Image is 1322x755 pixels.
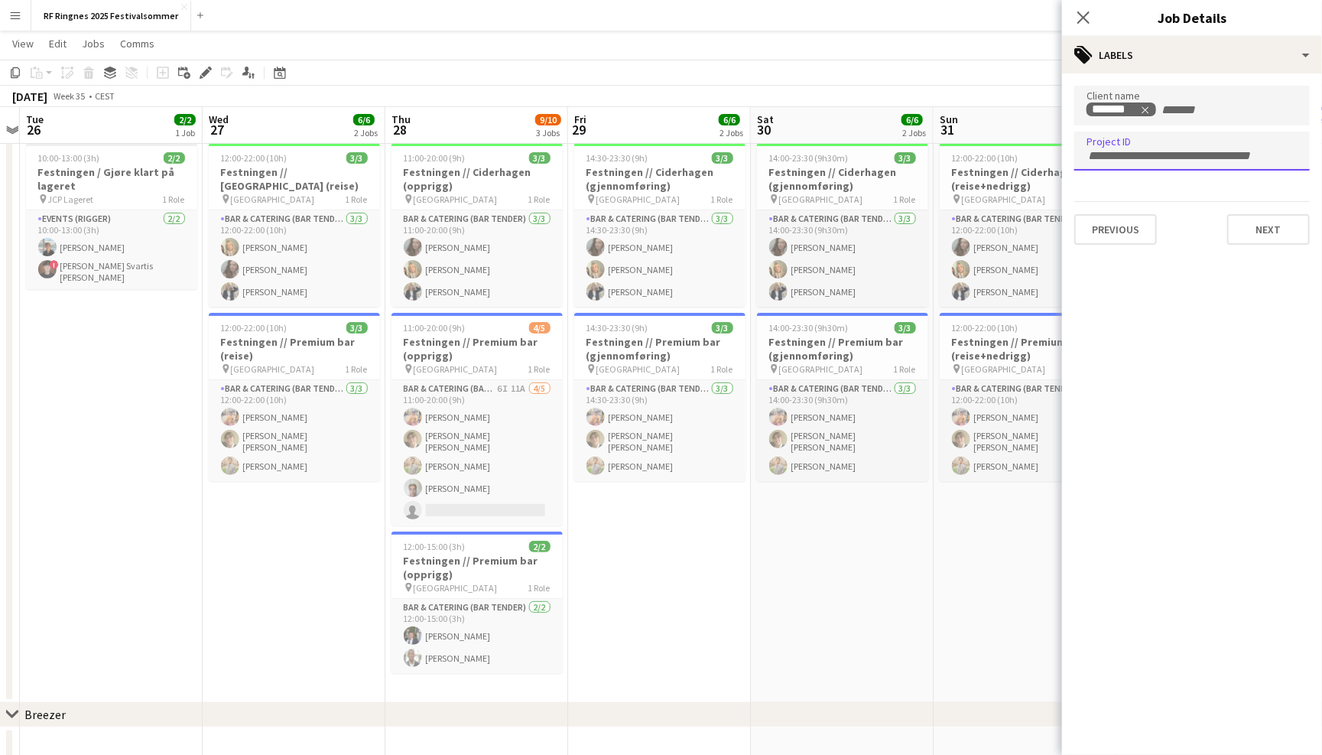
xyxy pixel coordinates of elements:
[940,313,1111,481] app-job-card: 12:00-22:00 (10h)3/3Festningen // Premium bar (reise+nedrigg) [GEOGRAPHIC_DATA]1 RoleBar & Cateri...
[895,152,916,164] span: 3/3
[24,707,66,722] div: Breezer
[414,582,498,594] span: [GEOGRAPHIC_DATA]
[391,554,563,581] h3: Festningen // Premium bar (opprigg)
[391,599,563,673] app-card-role: Bar & Catering (Bar Tender)2/212:00-15:00 (3h)[PERSON_NAME][PERSON_NAME]
[26,143,197,289] app-job-card: 10:00-13:00 (3h)2/2Festningen / Gjøre klart på lageret JCP Lageret1 RoleEvents (Rigger)2/210:00-1...
[962,194,1046,205] span: [GEOGRAPHIC_DATA]
[404,541,466,552] span: 12:00-15:00 (3h)
[572,121,586,138] span: 29
[12,37,34,50] span: View
[940,380,1111,481] app-card-role: Bar & Catering (Bar Tender)3/312:00-22:00 (10h)[PERSON_NAME][PERSON_NAME] [PERSON_NAME][PERSON_NAME]
[346,194,368,205] span: 1 Role
[902,127,926,138] div: 2 Jobs
[712,152,733,164] span: 3/3
[757,165,928,193] h3: Festningen // Ciderhagen (gjennomføring)
[163,194,185,205] span: 1 Role
[31,1,191,31] button: RF Ringnes 2025 Festivalsommer
[528,194,551,205] span: 1 Role
[757,143,928,307] app-job-card: 14:00-23:30 (9h30m)3/3Festningen // Ciderhagen (gjennomføring) [GEOGRAPHIC_DATA]1 RoleBar & Cater...
[206,121,229,138] span: 27
[76,34,111,54] a: Jobs
[354,127,378,138] div: 2 Jobs
[404,152,466,164] span: 11:00-20:00 (9h)
[391,112,411,126] span: Thu
[49,37,67,50] span: Edit
[346,152,368,164] span: 3/3
[391,380,563,526] app-card-role: Bar & Catering (Bar Tender)6I11A4/511:00-20:00 (9h)[PERSON_NAME][PERSON_NAME] [PERSON_NAME][PERSO...
[231,363,315,375] span: [GEOGRAPHIC_DATA]
[209,143,380,307] div: 12:00-22:00 (10h)3/3Festningen // [GEOGRAPHIC_DATA] (reise) [GEOGRAPHIC_DATA]1 RoleBar & Catering...
[120,37,154,50] span: Comms
[48,194,94,205] span: JCP Lageret
[221,152,287,164] span: 12:00-22:00 (10h)
[529,152,551,164] span: 3/3
[391,313,563,526] app-job-card: 11:00-20:00 (9h)4/5Festningen // Premium bar (opprigg) [GEOGRAPHIC_DATA]1 RoleBar & Catering (Bar...
[711,194,733,205] span: 1 Role
[940,143,1111,307] div: 12:00-22:00 (10h)3/3Festningen // Ciderhagen (reise+nedrigg) [GEOGRAPHIC_DATA]1 RoleBar & Caterin...
[26,112,44,126] span: Tue
[586,152,648,164] span: 14:30-23:30 (9h)
[940,112,958,126] span: Sun
[940,210,1111,307] app-card-role: Bar & Catering (Bar Tender)3/312:00-22:00 (10h)[PERSON_NAME][PERSON_NAME][PERSON_NAME]
[1160,103,1225,117] input: + Label
[962,363,1046,375] span: [GEOGRAPHIC_DATA]
[1092,103,1151,116] div: Ringnes
[574,313,745,481] div: 14:30-23:30 (9h)3/3Festningen // Premium bar (gjennomføring) [GEOGRAPHIC_DATA]1 RoleBar & Caterin...
[757,313,928,481] div: 14:00-23:30 (9h30m)3/3Festningen // Premium bar (gjennomføring) [GEOGRAPHIC_DATA]1 RoleBar & Cate...
[231,194,315,205] span: [GEOGRAPHIC_DATA]
[209,313,380,481] div: 12:00-22:00 (10h)3/3Festningen // Premium bar (reise) [GEOGRAPHIC_DATA]1 RoleBar & Catering (Bar ...
[1087,149,1298,163] input: Type to search project ID labels...
[175,127,195,138] div: 1 Job
[719,114,740,125] span: 6/6
[1062,8,1322,28] h3: Job Details
[596,194,680,205] span: [GEOGRAPHIC_DATA]
[937,121,958,138] span: 31
[952,152,1018,164] span: 12:00-22:00 (10h)
[114,34,161,54] a: Comms
[779,363,863,375] span: [GEOGRAPHIC_DATA]
[1138,103,1151,116] delete-icon: Remove tag
[894,363,916,375] span: 1 Role
[574,165,745,193] h3: Festningen // Ciderhagen (gjennomføring)
[757,335,928,363] h3: Festningen // Premium bar (gjennomføring)
[82,37,105,50] span: Jobs
[38,152,100,164] span: 10:00-13:00 (3h)
[574,143,745,307] app-job-card: 14:30-23:30 (9h)3/3Festningen // Ciderhagen (gjennomføring) [GEOGRAPHIC_DATA]1 RoleBar & Catering...
[596,363,680,375] span: [GEOGRAPHIC_DATA]
[389,121,411,138] span: 28
[43,34,73,54] a: Edit
[536,127,560,138] div: 3 Jobs
[1074,214,1157,245] button: Previous
[391,532,563,673] app-job-card: 12:00-15:00 (3h)2/2Festningen // Premium bar (opprigg) [GEOGRAPHIC_DATA]1 RoleBar & Catering (Bar...
[209,210,380,307] app-card-role: Bar & Catering (Bar Tender)3/312:00-22:00 (10h)[PERSON_NAME][PERSON_NAME][PERSON_NAME]
[528,582,551,594] span: 1 Role
[574,335,745,363] h3: Festningen // Premium bar (gjennomføring)
[391,165,563,193] h3: Festningen // Ciderhagen (opprigg)
[209,380,380,481] app-card-role: Bar & Catering (Bar Tender)3/312:00-22:00 (10h)[PERSON_NAME][PERSON_NAME] [PERSON_NAME][PERSON_NAME]
[586,322,648,334] span: 14:30-23:30 (9h)
[719,127,743,138] div: 2 Jobs
[391,210,563,307] app-card-role: Bar & Catering (Bar Tender)3/311:00-20:00 (9h)[PERSON_NAME][PERSON_NAME][PERSON_NAME]
[574,380,745,481] app-card-role: Bar & Catering (Bar Tender)3/314:30-23:30 (9h)[PERSON_NAME][PERSON_NAME] [PERSON_NAME][PERSON_NAME]
[414,194,498,205] span: [GEOGRAPHIC_DATA]
[779,194,863,205] span: [GEOGRAPHIC_DATA]
[769,152,849,164] span: 14:00-23:30 (9h30m)
[6,34,40,54] a: View
[346,363,368,375] span: 1 Role
[26,210,197,289] app-card-role: Events (Rigger)2/210:00-13:00 (3h)[PERSON_NAME]![PERSON_NAME] Svartis [PERSON_NAME]
[528,363,551,375] span: 1 Role
[757,112,774,126] span: Sat
[209,165,380,193] h3: Festningen // [GEOGRAPHIC_DATA] (reise)
[940,165,1111,193] h3: Festningen // Ciderhagen (reise+nedrigg)
[1227,214,1310,245] button: Next
[391,143,563,307] app-job-card: 11:00-20:00 (9h)3/3Festningen // Ciderhagen (opprigg) [GEOGRAPHIC_DATA]1 RoleBar & Catering (Bar ...
[535,114,561,125] span: 9/10
[174,114,196,125] span: 2/2
[574,210,745,307] app-card-role: Bar & Catering (Bar Tender)3/314:30-23:30 (9h)[PERSON_NAME][PERSON_NAME][PERSON_NAME]
[894,194,916,205] span: 1 Role
[711,363,733,375] span: 1 Role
